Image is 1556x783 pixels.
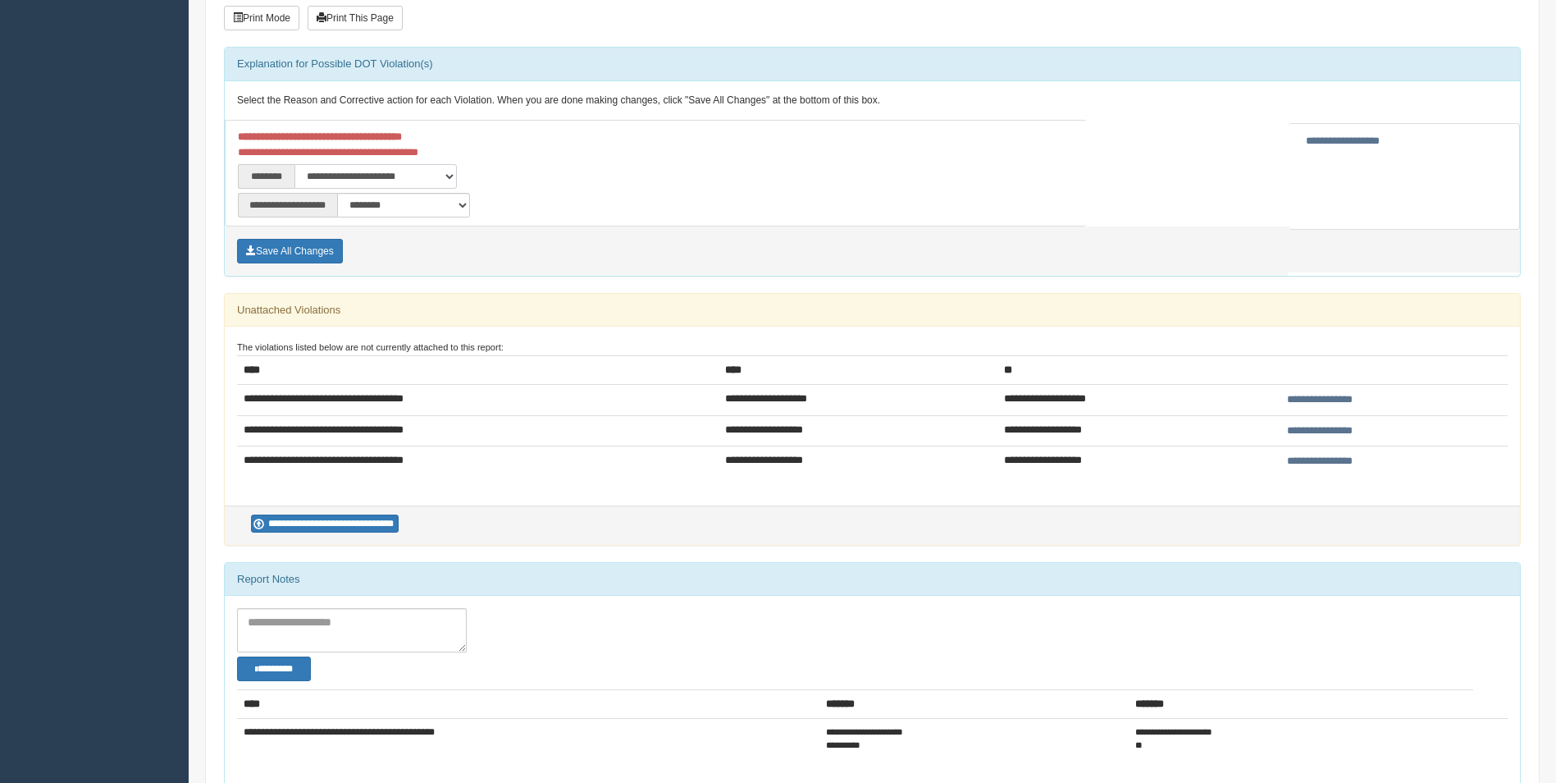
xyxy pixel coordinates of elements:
[237,657,311,681] button: Change Filter Options
[225,563,1520,596] div: Report Notes
[237,239,343,263] button: Save
[225,294,1520,327] div: Unattached Violations
[225,48,1520,80] div: Explanation for Possible DOT Violation(s)
[224,6,299,30] button: Print Mode
[225,81,1520,121] div: Select the Reason and Corrective action for each Violation. When you are done making changes, cli...
[308,6,403,30] button: Print This Page
[237,342,504,352] small: The violations listed below are not currently attached to this report:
